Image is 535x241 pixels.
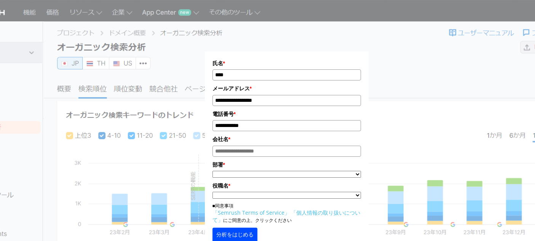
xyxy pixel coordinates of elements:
[212,135,361,143] label: 会社名
[212,209,360,223] a: 「個人情報の取り扱いについて」
[212,182,361,190] label: 役職名
[212,84,361,93] label: メールアドレス
[212,110,361,118] label: 電話番号
[212,161,361,169] label: 部署
[212,202,361,224] p: ■同意事項 にご同意の上、クリックください
[212,59,361,67] label: 氏名
[212,209,290,216] a: 「Semrush Terms of Service」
